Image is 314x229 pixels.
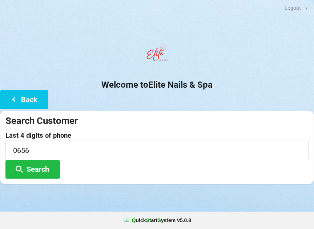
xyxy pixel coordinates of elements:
img: favicon.ico [123,217,130,224]
span: S [146,217,149,223]
div: Logout [285,5,301,11]
span: Q [132,217,136,223]
span: S [157,217,161,223]
input: 0000 [5,141,309,160]
label: Last 4 digits of phone [5,132,309,139]
b: uick tart ystem v 5.0.8 [132,217,191,224]
div: Search Customer [5,115,309,127]
button: Search [5,160,60,179]
img: EliteNailsSpa-Logo1.png [142,39,172,68]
